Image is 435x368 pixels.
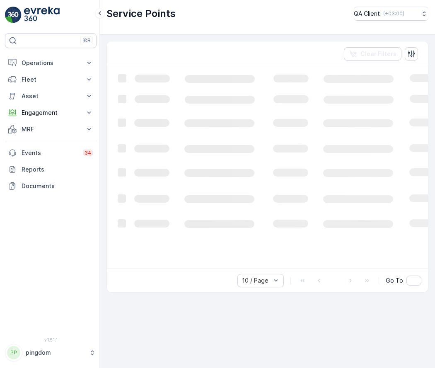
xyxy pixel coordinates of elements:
div: PP [7,346,20,359]
p: Reports [22,165,93,174]
p: Documents [22,182,93,190]
p: pingdom [26,349,85,357]
p: Operations [22,59,80,67]
p: Fleet [22,75,80,84]
p: 34 [85,150,92,156]
p: QA Client [354,10,380,18]
p: MRF [22,125,80,133]
p: Asset [22,92,80,100]
button: Fleet [5,71,97,88]
button: Asset [5,88,97,104]
button: Engagement [5,104,97,121]
p: ( +03:00 ) [383,10,404,17]
button: Operations [5,55,97,71]
img: logo [5,7,22,23]
button: Clear Filters [344,47,401,61]
button: PPpingdom [5,344,97,361]
p: Clear Filters [360,50,396,58]
p: ⌘B [82,37,91,44]
p: Service Points [106,7,176,20]
span: Go To [386,276,403,285]
p: Engagement [22,109,80,117]
a: Reports [5,161,97,178]
p: Events [22,149,78,157]
a: Documents [5,178,97,194]
button: QA Client(+03:00) [354,7,428,21]
button: MRF [5,121,97,138]
a: Events34 [5,145,97,161]
img: logo_light-DOdMpM7g.png [24,7,60,23]
span: v 1.51.1 [5,337,97,342]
